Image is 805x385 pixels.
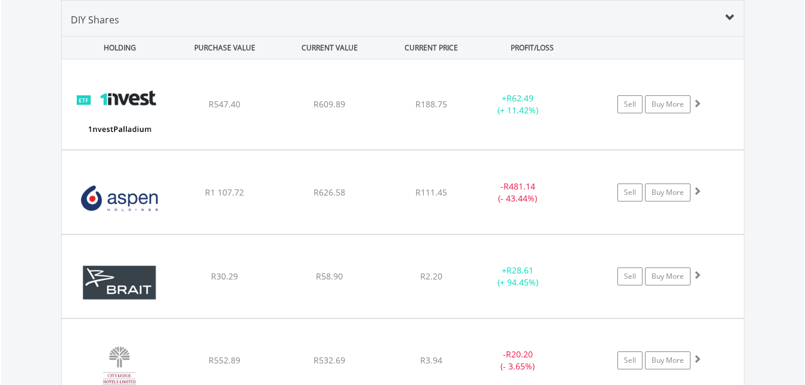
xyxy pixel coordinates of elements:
div: + (+ 94.45%) [473,264,563,288]
a: Buy More [645,267,691,285]
div: PURCHASE VALUE [174,37,276,59]
a: Sell [617,95,643,113]
span: R552.89 [209,354,240,366]
span: DIY Shares [71,13,119,26]
span: R2.20 [420,270,442,282]
img: EQU.ZA.BAT.png [68,250,171,315]
div: + (+ 11.42%) [473,92,563,116]
span: R58.90 [316,270,343,282]
span: R547.40 [209,98,240,110]
img: EQU.ZA.ETFPLD.png [68,74,171,146]
span: R481.14 [503,181,535,192]
a: Buy More [645,351,691,369]
span: R626.58 [313,187,345,198]
a: Buy More [645,95,691,113]
a: Buy More [645,184,691,201]
span: R188.75 [415,98,447,110]
span: R3.94 [420,354,442,366]
img: EQU.ZA.APN.png [68,166,171,230]
a: Sell [617,351,643,369]
div: CURRENT PRICE [383,37,478,59]
div: - (- 3.65%) [473,348,563,372]
div: PROFIT/LOSS [481,37,584,59]
span: R20.20 [506,348,533,360]
div: - (- 43.44%) [473,181,563,204]
span: R532.69 [313,354,345,366]
span: R28.61 [506,264,533,276]
span: R30.29 [211,270,238,282]
span: R1 107.72 [205,187,244,198]
a: Sell [617,267,643,285]
a: Sell [617,184,643,201]
span: R62.49 [506,92,533,104]
span: R111.45 [415,187,447,198]
span: R609.89 [313,98,345,110]
div: HOLDING [62,37,171,59]
div: CURRENT VALUE [279,37,381,59]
